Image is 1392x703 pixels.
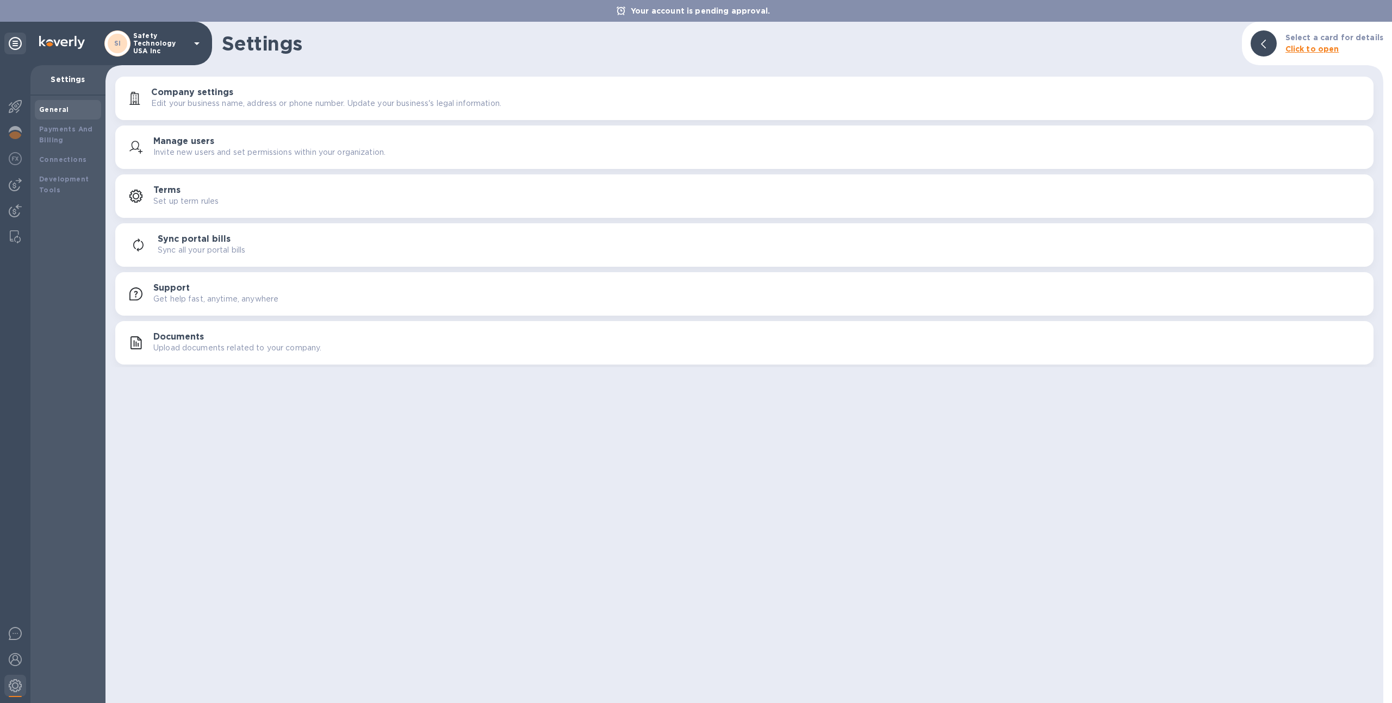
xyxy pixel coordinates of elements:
b: Select a card for details [1285,33,1383,42]
img: Logo [39,36,85,49]
b: Payments And Billing [39,125,93,144]
p: Edit your business name, address or phone number. Update your business's legal information. [151,98,501,109]
p: Safety Technology USA Inc [133,32,188,55]
b: Development Tools [39,175,89,194]
h3: Manage users [153,136,214,147]
h1: Settings [222,32,1233,55]
p: Invite new users and set permissions within your organization. [153,147,386,158]
button: DocumentsUpload documents related to your company. [115,321,1374,365]
h3: Sync portal bills [158,234,231,244]
button: TermsSet up term rules [115,174,1374,218]
button: SupportGet help fast, anytime, anywhere [115,272,1374,316]
div: Unpin categories [4,33,26,54]
img: Foreign exchange [9,152,22,165]
p: Get help fast, anytime, anywhere [153,293,278,305]
h3: Terms [153,185,181,196]
p: Settings [39,74,97,85]
b: Connections [39,155,86,164]
button: Sync portal billsSync all your portal bills [115,223,1374,267]
b: SI [114,39,121,47]
p: Upload documents related to your company. [153,342,321,354]
p: Your account is pending approval. [625,5,775,16]
h3: Support [153,283,190,293]
button: Company settingsEdit your business name, address or phone number. Update your business's legal in... [115,77,1374,120]
b: General [39,105,69,114]
h3: Company settings [151,87,233,98]
p: Set up term rules [153,196,219,207]
b: Click to open [1285,45,1339,53]
button: Manage usersInvite new users and set permissions within your organization. [115,125,1374,169]
h3: Documents [153,332,204,342]
p: Sync all your portal bills [158,244,245,256]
